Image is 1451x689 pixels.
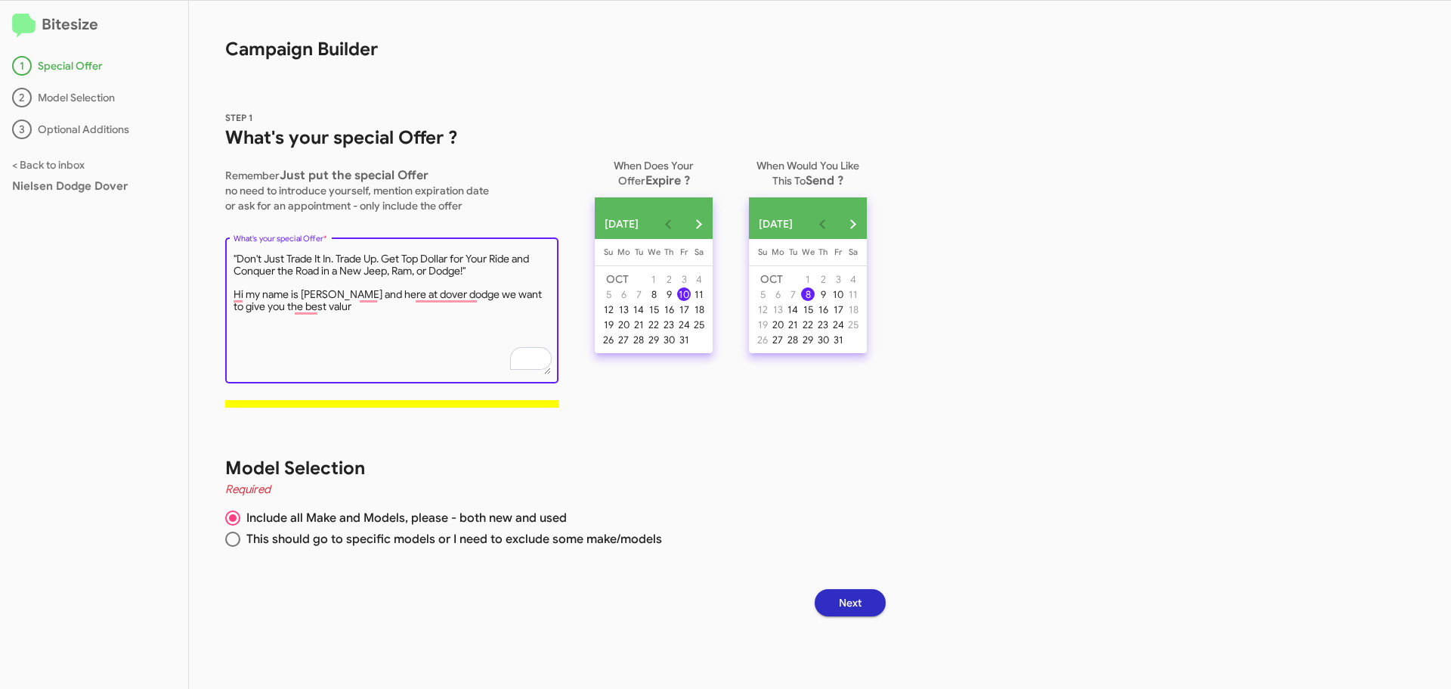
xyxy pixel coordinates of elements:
[661,272,676,287] button: October 2, 2025
[601,317,616,332] button: October 19, 2025
[601,302,616,317] button: October 12, 2025
[800,332,815,347] button: October 29, 2025
[831,287,845,301] div: 10
[617,303,630,316] div: 13
[756,318,769,331] div: 19
[800,302,815,317] button: October 15, 2025
[647,287,661,301] div: 8
[846,303,860,316] div: 18
[756,287,769,301] div: 5
[240,511,567,526] span: Include all Make and Models, please - both new and used
[831,318,845,331] div: 24
[225,162,558,213] p: Remember no need to introduce yourself, mention expiration date or ask for an appointment - only ...
[631,317,646,332] button: October 21, 2025
[846,287,860,301] div: 11
[815,287,831,302] button: October 9, 2025
[617,318,630,331] div: 20
[676,272,691,287] button: October 3, 2025
[225,456,855,480] h1: Model Selection
[692,272,706,286] div: 4
[800,287,815,302] button: October 8, 2025
[616,287,631,302] button: October 6, 2025
[646,332,661,347] button: October 29, 2025
[12,88,176,107] div: Model Selection
[786,303,800,316] div: 14
[677,318,691,331] div: 24
[646,287,661,302] button: October 8, 2025
[676,302,691,317] button: October 17, 2025
[801,272,815,286] div: 1
[632,333,645,346] div: 28
[755,332,770,347] button: October 26, 2025
[617,247,630,257] span: Mo
[677,287,691,301] div: 10
[646,317,661,332] button: October 22, 2025
[664,247,673,257] span: Th
[831,302,846,317] button: October 17, 2025
[12,158,85,172] a: < Back to inbox
[635,247,643,257] span: Tu
[816,287,830,301] div: 9
[691,272,707,287] button: October 4, 2025
[676,332,691,347] button: October 31, 2025
[772,247,784,257] span: Mo
[695,247,704,257] span: Sa
[632,318,645,331] div: 21
[602,287,615,301] div: 5
[816,303,830,316] div: 16
[846,287,861,302] button: October 11, 2025
[602,318,615,331] div: 19
[831,303,845,316] div: 17
[789,247,797,257] span: Tu
[225,126,558,150] h1: What's your special Offer ?
[632,303,645,316] div: 14
[801,287,815,301] div: 8
[647,272,661,286] div: 1
[616,317,631,332] button: October 20, 2025
[692,303,706,316] div: 18
[755,317,770,332] button: October 19, 2025
[692,318,706,331] div: 25
[785,332,800,347] button: October 28, 2025
[771,333,784,346] div: 27
[12,119,176,139] div: Optional Additions
[12,178,176,194] div: Nielsen Dodge Dover
[831,272,845,286] div: 3
[601,272,646,287] td: OCT
[662,303,676,316] div: 16
[653,209,683,239] button: Previous month
[846,318,860,331] div: 25
[756,303,769,316] div: 12
[677,272,691,286] div: 3
[692,287,706,301] div: 11
[647,333,661,346] div: 29
[759,210,793,237] span: [DATE]
[815,272,831,287] button: October 2, 2025
[818,247,828,257] span: Th
[617,333,630,346] div: 27
[661,287,676,302] button: October 9, 2025
[839,589,862,616] span: Next
[632,287,645,301] div: 7
[661,302,676,317] button: October 16, 2025
[604,247,613,257] span: Su
[601,332,616,347] button: October 26, 2025
[785,287,800,302] button: October 7, 2025
[677,333,691,346] div: 31
[12,56,176,76] div: Special Offer
[602,333,615,346] div: 26
[646,272,661,287] button: October 1, 2025
[846,302,861,317] button: October 18, 2025
[595,152,713,188] p: When Does Your Offer
[816,333,830,346] div: 30
[801,303,815,316] div: 15
[770,317,785,332] button: October 20, 2025
[786,318,800,331] div: 21
[785,302,800,317] button: October 14, 2025
[771,303,784,316] div: 13
[594,209,654,239] button: Choose month and year
[676,317,691,332] button: October 24, 2025
[755,287,770,302] button: October 5, 2025
[786,333,800,346] div: 28
[602,303,615,316] div: 12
